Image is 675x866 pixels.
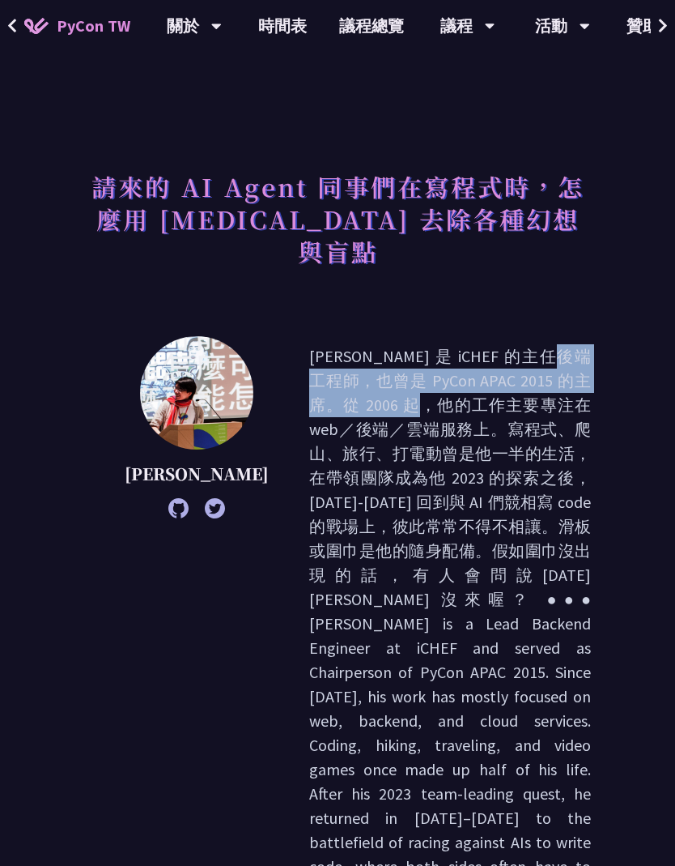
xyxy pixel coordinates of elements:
[24,18,49,34] img: Home icon of PyCon TW 2025
[84,162,591,275] h1: 請來的 AI Agent 同事們在寫程式時，怎麼用 [MEDICAL_DATA] 去除各種幻想與盲點
[57,14,130,38] span: PyCon TW
[140,336,253,450] img: Keith Yang
[125,462,269,486] p: [PERSON_NAME]
[8,6,146,46] a: PyCon TW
